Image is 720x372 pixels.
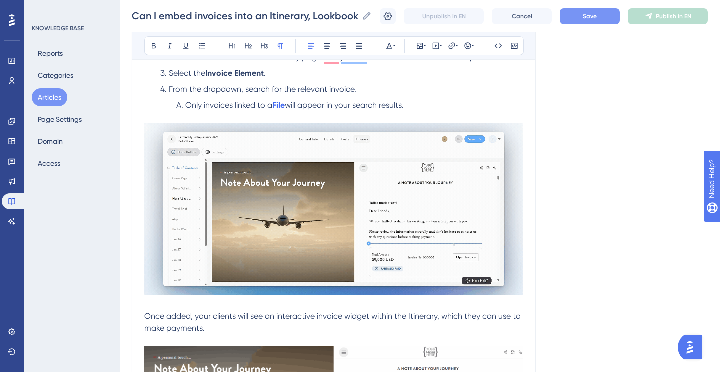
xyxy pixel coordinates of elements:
[656,12,691,20] span: Publish in EN
[205,68,264,78] strong: Invoice Element
[185,52,394,62] span: Hover between sections on any page and you will see the
[404,8,484,24] button: Unpublish in EN
[583,12,597,20] span: Save
[485,52,487,62] span: .
[560,8,620,24] button: Save
[185,100,272,110] span: Only invoices linked to a
[169,68,205,78] span: Select the
[512,12,532,20] span: Cancel
[272,100,285,110] a: File
[144,311,523,333] span: Once added, your clients will see an interactive invoice widget within the Itinerary, which they ...
[169,84,356,94] span: From the dropdown, search for the relevant invoice.
[32,24,84,32] div: KNOWLEDGE BASE
[32,154,66,172] button: Access
[132,9,358,23] input: Article Name
[32,44,69,62] button: Reports
[264,68,266,78] span: .
[678,332,708,362] iframe: UserGuiding AI Assistant Launcher
[628,8,708,24] button: Publish in EN
[285,100,404,110] span: will appear in your search results.
[23,3,62,15] span: Need Help?
[32,132,69,150] button: Domain
[32,110,88,128] button: Page Settings
[492,8,552,24] button: Cancel
[394,52,485,62] strong: blue line with a blue plus
[32,88,67,106] button: Articles
[32,66,79,84] button: Categories
[422,12,466,20] span: Unpublish in EN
